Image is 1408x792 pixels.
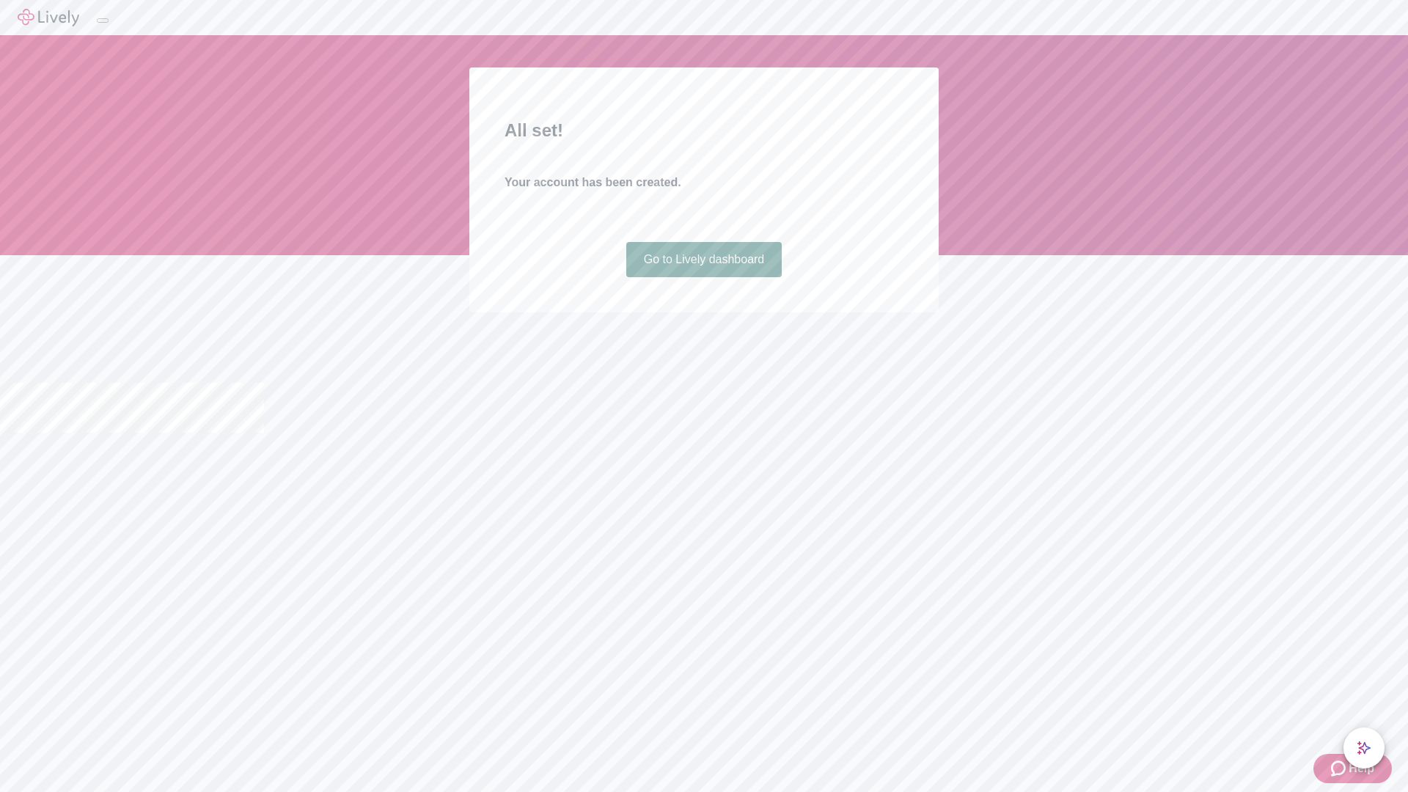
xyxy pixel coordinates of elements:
[1343,727,1385,769] button: chat
[1349,760,1374,777] span: Help
[18,9,79,26] img: Lively
[1331,760,1349,777] svg: Zendesk support icon
[626,242,782,277] a: Go to Lively dashboard
[97,18,109,23] button: Log out
[505,174,903,191] h4: Your account has been created.
[1313,754,1392,783] button: Zendesk support iconHelp
[1357,741,1371,755] svg: Lively AI Assistant
[505,117,903,144] h2: All set!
